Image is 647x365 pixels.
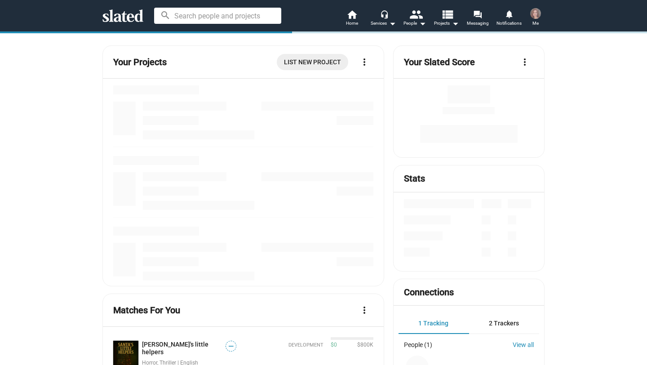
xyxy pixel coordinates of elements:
[404,341,432,348] div: People (1)
[473,10,482,18] mat-icon: forum
[354,342,373,349] span: $800K
[467,18,489,29] span: Messaging
[532,18,539,29] span: Me
[371,18,396,29] div: Services
[513,341,534,348] a: View all
[359,57,370,67] mat-icon: more_vert
[403,18,426,29] div: People
[284,54,341,70] span: List New Project
[489,320,519,327] span: 2 Trackers
[404,56,475,68] mat-card-title: Your Slated Score
[331,342,337,349] span: $0
[336,9,368,29] a: Home
[404,173,425,185] mat-card-title: Stats
[450,18,461,29] mat-icon: arrow_drop_down
[399,9,430,29] button: People
[387,18,398,29] mat-icon: arrow_drop_down
[359,305,370,316] mat-icon: more_vert
[113,304,180,316] mat-card-title: Matches For You
[380,10,388,18] mat-icon: headset_mic
[226,342,236,351] span: —
[288,342,323,349] span: Development
[418,320,448,327] span: 1 Tracking
[113,56,167,68] mat-card-title: Your Projects
[368,9,399,29] button: Services
[154,8,281,24] input: Search people and projects
[530,8,541,19] img: Dilvin Isikli
[404,286,454,298] mat-card-title: Connections
[505,9,513,18] mat-icon: notifications
[441,8,454,21] mat-icon: view_list
[346,18,358,29] span: Home
[496,18,522,29] span: Notifications
[277,54,348,70] a: List New Project
[346,9,357,20] mat-icon: home
[462,9,493,29] a: Messaging
[417,18,428,29] mat-icon: arrow_drop_down
[493,9,525,29] a: Notifications
[434,18,459,29] span: Projects
[430,9,462,29] button: Projects
[525,6,546,30] button: Dilvin IsikliMe
[519,57,530,67] mat-icon: more_vert
[409,8,422,21] mat-icon: people
[142,341,226,356] a: [PERSON_NAME]'s little helpers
